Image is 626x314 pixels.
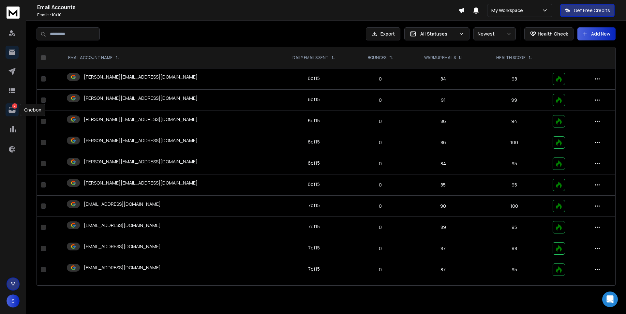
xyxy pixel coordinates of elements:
[480,196,549,217] td: 100
[84,201,161,207] p: [EMAIL_ADDRESS][DOMAIN_NAME]
[473,27,516,40] button: Newest
[308,181,320,187] div: 6 of 15
[84,137,198,144] p: [PERSON_NAME][EMAIL_ADDRESS][DOMAIN_NAME]
[7,294,20,307] button: S
[308,160,320,166] div: 6 of 15
[308,139,320,145] div: 6 of 15
[560,4,615,17] button: Get Free Credits
[308,245,320,251] div: 7 of 15
[480,153,549,174] td: 95
[84,158,198,165] p: [PERSON_NAME][EMAIL_ADDRESS][DOMAIN_NAME]
[424,55,456,60] p: WARMUP EMAILS
[358,245,403,252] p: 0
[496,55,526,60] p: HEALTH SCORE
[407,90,480,111] td: 91
[358,160,403,167] p: 0
[407,238,480,259] td: 87
[358,224,403,231] p: 0
[407,196,480,217] td: 90
[84,116,198,123] p: [PERSON_NAME][EMAIL_ADDRESS][DOMAIN_NAME]
[366,27,400,40] button: Export
[84,180,198,186] p: [PERSON_NAME][EMAIL_ADDRESS][DOMAIN_NAME]
[358,118,403,125] p: 0
[480,217,549,238] td: 95
[7,7,20,19] img: logo
[480,238,549,259] td: 98
[480,174,549,196] td: 95
[480,132,549,153] td: 100
[368,55,386,60] p: BOUNCES
[538,31,568,37] p: Health Check
[84,95,198,101] p: [PERSON_NAME][EMAIL_ADDRESS][DOMAIN_NAME]
[308,223,320,230] div: 7 of 15
[358,203,403,209] p: 0
[420,31,456,37] p: All Statuses
[308,75,320,82] div: 6 of 15
[292,55,329,60] p: DAILY EMAILS SENT
[407,259,480,280] td: 87
[68,55,119,60] div: EMAIL ACCOUNT NAME
[358,139,403,146] p: 0
[407,153,480,174] td: 84
[308,117,320,124] div: 6 of 15
[407,68,480,90] td: 84
[358,76,403,82] p: 0
[12,103,17,109] p: 2
[407,174,480,196] td: 85
[480,90,549,111] td: 99
[577,27,616,40] button: Add New
[358,182,403,188] p: 0
[6,103,19,116] a: 2
[37,3,458,11] h1: Email Accounts
[407,217,480,238] td: 89
[37,12,458,18] p: Emails :
[407,111,480,132] td: 86
[358,266,403,273] p: 0
[407,132,480,153] td: 86
[480,68,549,90] td: 98
[84,243,161,250] p: [EMAIL_ADDRESS][DOMAIN_NAME]
[84,222,161,229] p: [EMAIL_ADDRESS][DOMAIN_NAME]
[524,27,574,40] button: Health Check
[308,202,320,209] div: 7 of 15
[308,96,320,103] div: 6 of 15
[52,12,62,18] span: 10 / 10
[574,7,610,14] p: Get Free Credits
[480,259,549,280] td: 95
[84,74,198,80] p: [PERSON_NAME][EMAIL_ADDRESS][DOMAIN_NAME]
[20,104,45,116] div: Onebox
[308,266,320,272] div: 7 of 15
[602,292,618,307] div: Open Intercom Messenger
[480,111,549,132] td: 94
[491,7,526,14] p: My Workspace
[84,264,161,271] p: [EMAIL_ADDRESS][DOMAIN_NAME]
[358,97,403,103] p: 0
